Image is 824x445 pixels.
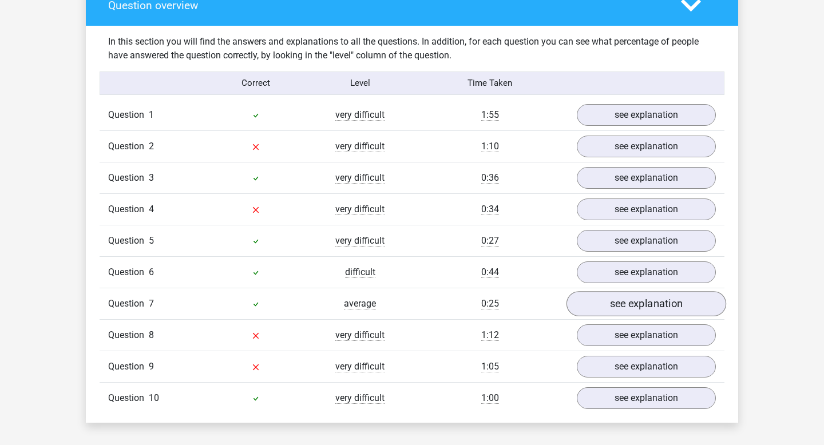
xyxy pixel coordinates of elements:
[335,172,385,184] span: very difficult
[149,392,159,403] span: 10
[335,141,385,152] span: very difficult
[149,204,154,214] span: 4
[308,77,412,90] div: Level
[149,172,154,183] span: 3
[566,291,726,316] a: see explanation
[577,356,716,378] a: see explanation
[149,109,154,120] span: 1
[149,235,154,246] span: 5
[481,109,499,121] span: 1:55
[149,267,154,277] span: 6
[577,167,716,189] a: see explanation
[577,324,716,346] a: see explanation
[108,265,149,279] span: Question
[481,235,499,247] span: 0:27
[108,171,149,185] span: Question
[412,77,568,90] div: Time Taken
[481,329,499,341] span: 1:12
[481,392,499,404] span: 1:00
[108,108,149,122] span: Question
[481,204,499,215] span: 0:34
[481,361,499,372] span: 1:05
[335,235,385,247] span: very difficult
[149,361,154,372] span: 9
[149,298,154,309] span: 7
[108,360,149,374] span: Question
[577,261,716,283] a: see explanation
[577,198,716,220] a: see explanation
[481,141,499,152] span: 1:10
[481,172,499,184] span: 0:36
[204,77,308,90] div: Correct
[481,267,499,278] span: 0:44
[149,329,154,340] span: 8
[108,297,149,311] span: Question
[577,136,716,157] a: see explanation
[335,361,385,372] span: very difficult
[577,230,716,252] a: see explanation
[149,141,154,152] span: 2
[108,234,149,248] span: Question
[345,267,375,278] span: difficult
[335,329,385,341] span: very difficult
[577,387,716,409] a: see explanation
[108,328,149,342] span: Question
[108,140,149,153] span: Question
[335,204,385,215] span: very difficult
[344,298,376,309] span: average
[108,391,149,405] span: Question
[108,202,149,216] span: Question
[481,298,499,309] span: 0:25
[100,35,724,62] div: In this section you will find the answers and explanations to all the questions. In addition, for...
[577,104,716,126] a: see explanation
[335,392,385,404] span: very difficult
[335,109,385,121] span: very difficult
